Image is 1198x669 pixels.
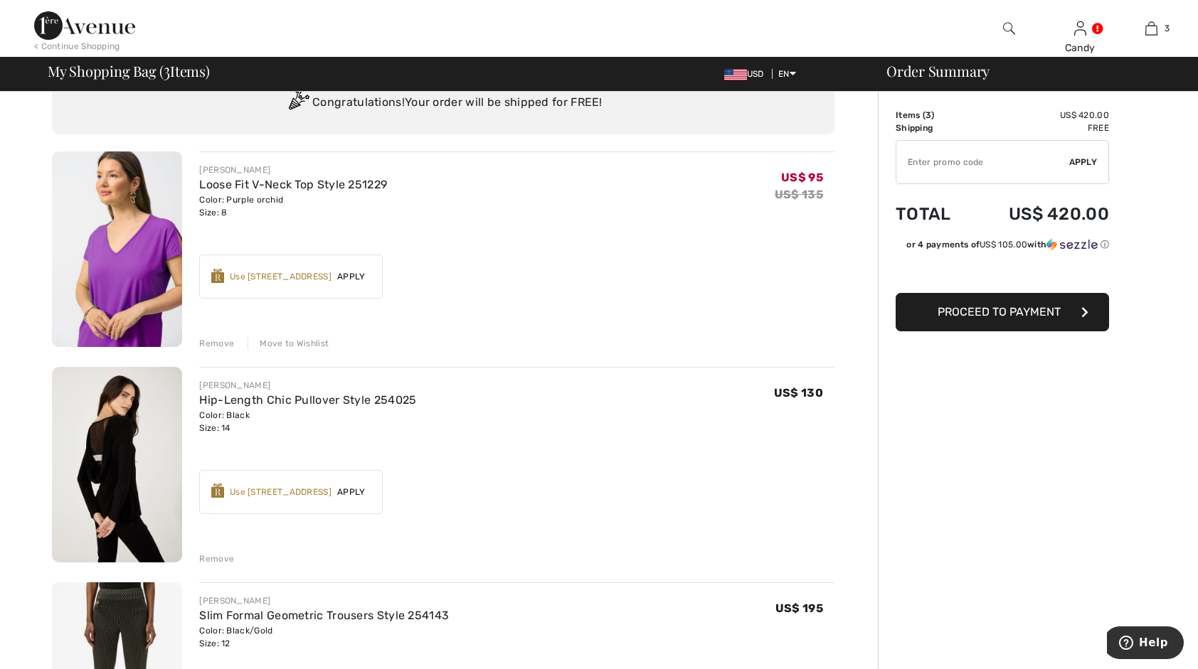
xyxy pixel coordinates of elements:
img: Loose Fit V-Neck Top Style 251229 [52,151,182,347]
td: Items ( ) [896,109,971,122]
a: Loose Fit V-Neck Top Style 251229 [199,178,387,191]
div: Remove [199,337,234,350]
span: Apply [332,270,371,283]
div: [PERSON_NAME] [199,594,449,607]
span: US$ 95 [781,171,823,184]
img: Reward-Logo.svg [211,269,224,283]
span: 3 [164,60,170,79]
span: My Shopping Bag ( Items) [48,64,210,78]
span: Proceed to Payment [938,305,1061,319]
div: Color: Purple orchid Size: 8 [199,193,387,219]
td: Shipping [896,122,971,134]
input: Promo code [896,141,1069,183]
td: Free [971,122,1109,134]
a: Slim Formal Geometric Trousers Style 254143 [199,609,449,622]
a: Hip-Length Chic Pullover Style 254025 [199,393,416,407]
img: Hip-Length Chic Pullover Style 254025 [52,367,182,562]
div: [PERSON_NAME] [199,164,387,176]
img: Reward-Logo.svg [211,483,224,498]
div: Remove [199,552,234,565]
div: Use [STREET_ADDRESS] [230,486,332,498]
div: [PERSON_NAME] [199,379,416,392]
span: USD [724,69,770,79]
span: 3 [926,110,931,120]
a: 3 [1116,20,1186,37]
span: 3 [1165,22,1170,35]
img: My Bag [1145,20,1157,37]
td: US$ 420.00 [971,109,1109,122]
iframe: Opens a widget where you can find more information [1107,626,1184,662]
div: Order Summary [869,64,1189,78]
img: US Dollar [724,69,747,80]
img: Sezzle [1046,238,1098,251]
div: Candy [1045,41,1115,55]
img: search the website [1003,20,1015,37]
div: Use [STREET_ADDRESS] [230,270,332,283]
div: Color: Black/Gold Size: 12 [199,624,449,650]
div: < Continue Shopping [34,40,120,53]
img: 1ère Avenue [34,11,135,40]
div: or 4 payments ofUS$ 105.00withSezzle Click to learn more about Sezzle [896,238,1109,256]
span: US$ 105.00 [980,240,1027,250]
div: or 4 payments of with [906,238,1109,251]
span: US$ 130 [774,386,823,400]
img: My Info [1074,20,1086,37]
span: Apply [332,486,371,498]
img: Congratulation2.svg [284,89,312,117]
a: Sign In [1074,21,1086,35]
div: Color: Black Size: 14 [199,409,416,434]
span: EN [778,69,796,79]
span: Apply [1069,156,1098,168]
span: US$ 195 [775,601,823,615]
div: Move to Wishlist [248,337,329,350]
td: Total [896,190,971,238]
iframe: PayPal-paypal [896,256,1109,288]
td: US$ 420.00 [971,190,1109,238]
button: Proceed to Payment [896,293,1109,331]
s: US$ 135 [775,188,823,201]
div: Congratulations! Your order will be shipped for FREE! [69,89,817,117]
